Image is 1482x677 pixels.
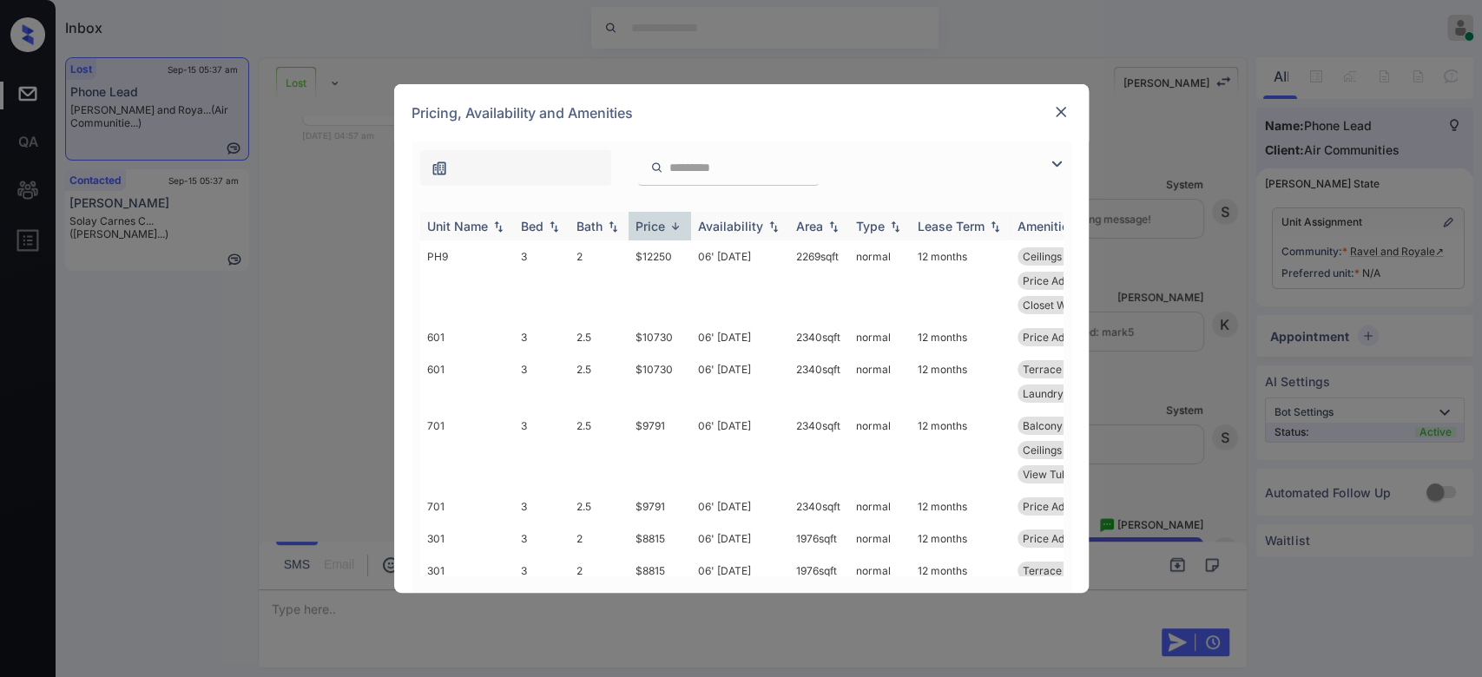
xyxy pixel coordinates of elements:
[1023,387,1103,400] span: Laundry Walk-In
[570,353,629,410] td: 2.5
[576,219,603,233] div: Bath
[789,523,849,555] td: 1976 sqft
[789,240,849,321] td: 2269 sqft
[514,555,570,611] td: 3
[1023,500,1111,513] span: Price Adjustmen...
[629,490,691,523] td: $9791
[789,353,849,410] td: 2340 sqft
[490,220,507,233] img: sorting
[1023,363,1092,376] span: Terrace Small
[629,240,691,321] td: $12250
[911,410,1011,490] td: 12 months
[394,84,1089,141] div: Pricing, Availability and Amenities
[911,523,1011,555] td: 12 months
[691,353,789,410] td: 06' [DATE]
[765,220,782,233] img: sorting
[1023,250,1087,263] span: Ceilings High
[420,353,514,410] td: 601
[849,555,911,611] td: normal
[636,219,665,233] div: Price
[911,353,1011,410] td: 12 months
[570,240,629,321] td: 2
[514,240,570,321] td: 3
[514,353,570,410] td: 3
[856,219,885,233] div: Type
[514,321,570,353] td: 3
[1046,154,1067,174] img: icon-zuma
[629,321,691,353] td: $10730
[796,219,823,233] div: Area
[691,555,789,611] td: 06' [DATE]
[629,353,691,410] td: $10730
[698,219,763,233] div: Availability
[849,321,911,353] td: normal
[420,410,514,490] td: 701
[650,160,663,175] img: icon-zuma
[1023,564,1092,577] span: Terrace Small
[629,410,691,490] td: $9791
[886,220,904,233] img: sorting
[570,410,629,490] td: 2.5
[849,240,911,321] td: normal
[1023,274,1111,287] span: Price Adjustmen...
[1023,444,1087,457] span: Ceilings High
[514,410,570,490] td: 3
[825,220,842,233] img: sorting
[691,240,789,321] td: 06' [DATE]
[427,219,488,233] div: Unit Name
[789,555,849,611] td: 1976 sqft
[604,220,622,233] img: sorting
[1023,532,1111,545] span: Price Adjustmen...
[849,353,911,410] td: normal
[911,490,1011,523] td: 12 months
[691,523,789,555] td: 06' [DATE]
[514,490,570,523] td: 3
[691,410,789,490] td: 06' [DATE]
[629,555,691,611] td: $8815
[849,490,911,523] td: normal
[667,220,684,233] img: sorting
[1023,299,1094,312] span: Closet Walk-In
[911,240,1011,321] td: 12 months
[431,160,448,177] img: icon-zuma
[570,555,629,611] td: 2
[691,490,789,523] td: 06' [DATE]
[420,240,514,321] td: PH9
[570,490,629,523] td: 2.5
[1052,103,1070,121] img: close
[789,321,849,353] td: 2340 sqft
[911,321,1011,353] td: 12 months
[911,555,1011,611] td: 12 months
[521,219,543,233] div: Bed
[1023,331,1111,344] span: Price Adjustmen...
[918,219,985,233] div: Lease Term
[420,490,514,523] td: 701
[420,523,514,555] td: 301
[514,523,570,555] td: 3
[986,220,1004,233] img: sorting
[789,410,849,490] td: 2340 sqft
[629,523,691,555] td: $8815
[420,321,514,353] td: 601
[570,523,629,555] td: 2
[849,523,911,555] td: normal
[570,321,629,353] td: 2.5
[691,321,789,353] td: 06' [DATE]
[545,220,563,233] img: sorting
[1018,219,1076,233] div: Amenities
[789,490,849,523] td: 2340 sqft
[1023,419,1094,432] span: Balcony Large
[849,410,911,490] td: normal
[420,555,514,611] td: 301
[1023,468,1100,481] span: View Tukerman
